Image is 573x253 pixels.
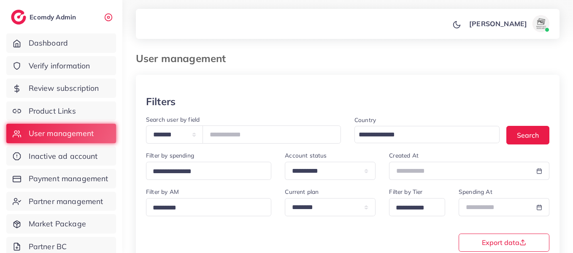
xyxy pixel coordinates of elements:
[146,162,271,180] div: Search for option
[146,95,176,108] h3: Filters
[354,126,500,143] div: Search for option
[29,106,76,117] span: Product Links
[6,124,116,143] a: User management
[11,10,78,24] a: logoEcomdy Admin
[506,126,549,144] button: Search
[6,56,116,76] a: Verify information
[29,196,103,207] span: Partner management
[459,188,492,196] label: Spending At
[6,214,116,234] a: Market Package
[29,38,68,49] span: Dashboard
[6,79,116,98] a: Review subscription
[29,128,94,139] span: User management
[29,83,99,94] span: Review subscription
[150,201,260,215] input: Search for option
[469,19,527,29] p: [PERSON_NAME]
[393,201,434,215] input: Search for option
[389,151,419,160] label: Created At
[29,60,90,71] span: Verify information
[389,198,445,216] div: Search for option
[30,13,78,21] h2: Ecomdy Admin
[389,188,422,196] label: Filter by Tier
[146,151,194,160] label: Filter by spending
[136,52,232,65] h3: User management
[29,151,98,162] span: Inactive ad account
[465,15,553,32] a: [PERSON_NAME]avatar
[459,234,549,252] button: Export data
[6,192,116,211] a: Partner management
[29,218,86,229] span: Market Package
[29,241,67,252] span: Partner BC
[356,128,489,141] input: Search for option
[6,33,116,53] a: Dashboard
[354,116,376,124] label: Country
[146,115,200,124] label: Search user by field
[6,169,116,188] a: Payment management
[150,165,260,178] input: Search for option
[146,198,271,216] div: Search for option
[532,15,549,32] img: avatar
[482,239,526,246] span: Export data
[285,151,327,160] label: Account status
[11,10,26,24] img: logo
[29,173,108,184] span: Payment management
[146,188,179,196] label: Filter by AM
[6,101,116,121] a: Product Links
[285,188,319,196] label: Current plan
[6,147,116,166] a: Inactive ad account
